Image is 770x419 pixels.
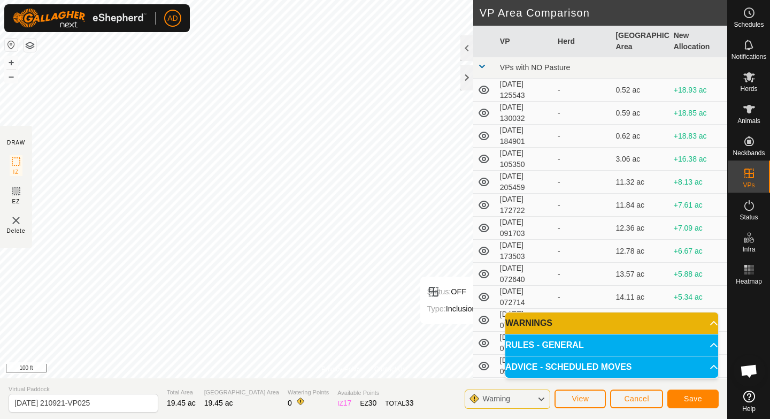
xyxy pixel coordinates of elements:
[611,263,669,286] td: 13.57 ac
[500,63,571,72] span: VPs with NO Pasture
[669,240,727,263] td: +6.67 ac
[743,182,754,188] span: VPs
[288,388,329,397] span: Watering Points
[496,309,553,332] td: [DATE] 073117
[496,79,553,102] td: [DATE] 125543
[13,168,19,176] span: IZ
[669,148,727,171] td: +16.38 ac
[505,341,584,349] span: RULES - GENERAL
[9,385,158,394] span: Virtual Paddock
[669,125,727,148] td: +18.83 ac
[204,399,233,407] span: 19.45 ac
[558,131,607,142] div: -
[624,394,649,403] span: Cancel
[742,246,755,253] span: Infra
[734,21,764,28] span: Schedules
[558,85,607,96] div: -
[740,86,757,92] span: Herds
[10,214,22,227] img: VP
[669,171,727,194] td: +8.13 ac
[558,292,607,303] div: -
[496,148,553,171] td: [DATE] 105350
[558,223,607,234] div: -
[669,309,727,332] td: +5.04 ac
[496,102,553,125] td: [DATE] 130032
[736,278,762,285] span: Heatmap
[669,217,727,240] td: +7.09 ac
[427,285,496,298] div: OFF
[343,399,352,407] span: 17
[505,319,552,327] span: WARNINGS
[321,364,361,374] a: Privacy Policy
[496,332,553,355] td: [DATE] 073249
[360,398,376,409] div: EZ
[496,263,553,286] td: [DATE] 072640
[558,200,607,211] div: -
[558,154,607,165] div: -
[167,13,178,24] span: AD
[337,388,413,398] span: Available Points
[611,125,669,148] td: 0.62 ac
[740,214,758,220] span: Status
[5,56,18,69] button: +
[669,263,727,286] td: +5.88 ac
[611,171,669,194] td: 11.32 ac
[505,313,718,334] p-accordion-header: WARNINGS
[611,26,669,57] th: [GEOGRAPHIC_DATA] Area
[427,304,446,313] label: Type:
[731,54,766,60] span: Notifications
[611,194,669,217] td: 11.84 ac
[505,363,632,371] span: ADVICE - SCHEDULED MOVES
[12,197,20,205] span: EZ
[496,286,553,309] td: [DATE] 072714
[667,390,719,408] button: Save
[7,227,26,235] span: Delete
[611,79,669,102] td: 0.52 ac
[427,302,496,315] div: Inclusion Zone
[496,217,553,240] td: [DATE] 091703
[684,394,702,403] span: Save
[5,70,18,83] button: –
[611,102,669,125] td: 0.59 ac
[611,286,669,309] td: 14.11 ac
[496,378,553,401] td: [DATE] 071350
[728,386,770,416] a: Help
[611,240,669,263] td: 12.78 ac
[7,139,25,147] div: DRAW
[572,394,589,403] span: View
[204,388,279,397] span: [GEOGRAPHIC_DATA] Area
[558,108,607,119] div: -
[558,269,607,280] div: -
[496,26,553,57] th: VP
[737,118,760,124] span: Animals
[496,240,553,263] td: [DATE] 173503
[496,194,553,217] td: [DATE] 172722
[733,355,765,387] a: Open chat
[167,388,196,397] span: Total Area
[558,246,607,257] div: -
[610,390,663,408] button: Cancel
[368,399,377,407] span: 30
[611,148,669,171] td: 3.06 ac
[288,399,292,407] span: 0
[496,125,553,148] td: [DATE] 184901
[482,394,510,403] span: Warning
[5,39,18,51] button: Reset Map
[385,398,413,409] div: TOTAL
[558,177,607,188] div: -
[611,309,669,332] td: 14.41 ac
[337,398,351,409] div: IZ
[405,399,414,407] span: 33
[480,6,727,19] h2: VP Area Comparison
[496,355,553,378] td: [DATE] 091427
[505,334,718,356] p-accordion-header: RULES - GENERAL
[13,9,147,28] img: Gallagher Logo
[742,406,756,412] span: Help
[24,39,36,52] button: Map Layers
[496,171,553,194] td: [DATE] 205459
[167,399,196,407] span: 19.45 ac
[669,286,727,309] td: +5.34 ac
[669,102,727,125] td: +18.85 ac
[733,150,765,156] span: Neckbands
[553,26,611,57] th: Herd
